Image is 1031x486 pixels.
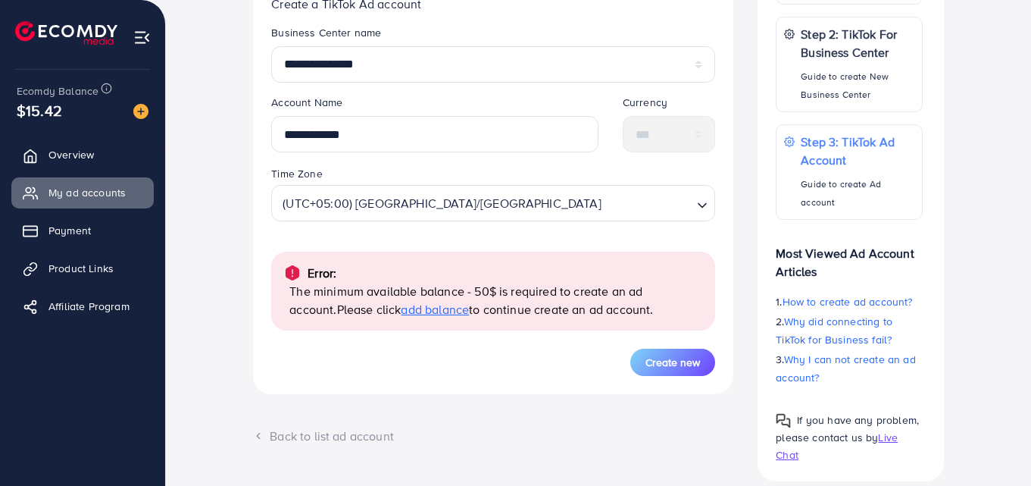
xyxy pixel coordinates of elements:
a: Payment [11,215,154,246]
span: Affiliate Program [48,299,130,314]
a: Affiliate Program [11,291,154,321]
p: 1. [776,292,923,310]
span: $15.42 [17,99,62,121]
span: Please click to continue create an ad account. [337,301,654,318]
span: Ecomdy Balance [17,83,98,99]
legend: Business Center name [271,25,715,46]
div: Search for option [271,185,715,221]
div: Back to list ad account [253,428,733,445]
img: Popup guide [776,413,791,428]
a: My ad accounts [11,177,154,208]
img: menu [133,29,151,46]
p: Guide to create New Business Center [801,67,914,103]
span: Product Links [48,261,114,276]
span: Payment [48,223,91,238]
span: (UTC+05:00) [GEOGRAPHIC_DATA]/[GEOGRAPHIC_DATA] [280,190,605,217]
p: The minimum available balance - 50$ is required to create an ad account. [289,282,703,318]
iframe: Chat [967,418,1020,475]
span: Create new [645,355,700,370]
button: Create new [630,349,715,376]
p: Error: [308,264,336,282]
span: Why did connecting to TikTok for Business fail? [776,313,892,346]
span: If you have any problem, please contact us by [776,412,919,444]
span: My ad accounts [48,185,126,200]
span: Why I can not create an ad account? [776,351,916,384]
span: add balance [401,301,469,318]
p: Step 2: TikTok For Business Center [801,24,914,61]
p: Step 3: TikTok Ad Account [801,132,914,168]
span: How to create ad account? [783,293,913,309]
p: 2. [776,312,923,348]
p: Guide to create Ad account [801,174,914,211]
img: alert [283,264,301,282]
p: Most Viewed Ad Account Articles [776,231,923,280]
a: Product Links [11,253,154,284]
a: Overview [11,140,154,170]
img: image [133,104,148,119]
span: Overview [48,147,94,162]
p: 3. [776,350,923,386]
span: Live Chat [776,430,898,462]
legend: Account Name [271,95,598,116]
img: logo [15,21,117,45]
legend: Currency [623,95,716,116]
input: Search for option [606,189,691,217]
label: Time Zone [271,166,322,181]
